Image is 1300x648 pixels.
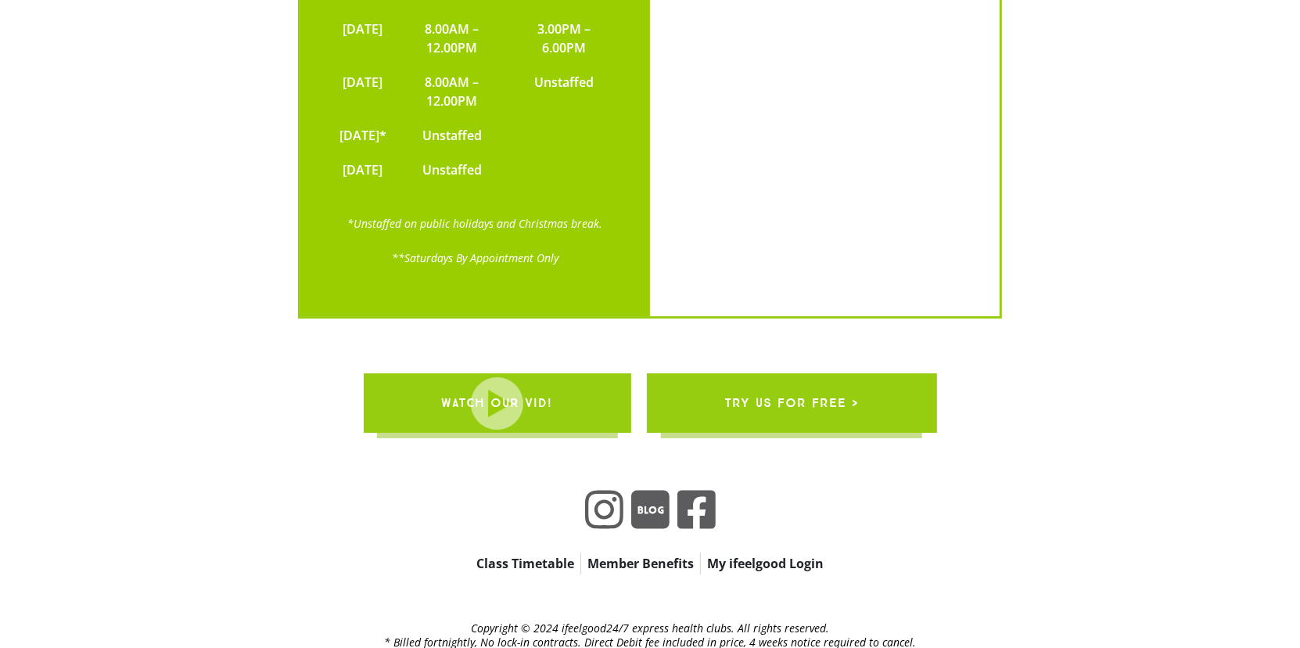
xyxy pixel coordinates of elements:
td: 3.00PM – 6.00PM [510,12,619,65]
td: [DATE]* [332,118,394,153]
a: *Unstaffed on public holidays and Christmas break. [348,216,603,231]
span: try us for free > [725,381,859,425]
td: Unstaffed [510,65,619,118]
td: 8.00AM – 12.00PM [394,12,510,65]
td: [DATE] [332,153,394,187]
a: My ifeelgood Login [701,553,830,574]
a: **Saturdays By Appointment Only [392,250,558,265]
span: WATCH OUR VID! [442,381,553,425]
a: Member Benefits [581,553,700,574]
td: 8.00AM – 12.00PM [394,65,510,118]
td: Unstaffed [394,118,510,153]
a: WATCH OUR VID! [364,373,631,433]
nav: apbct__label_id__gravity_form [384,553,916,574]
td: Unstaffed [394,153,510,187]
a: try us for free > [647,373,937,433]
a: Class Timetable [470,553,580,574]
td: [DATE] [332,65,394,118]
td: [DATE] [332,12,394,65]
